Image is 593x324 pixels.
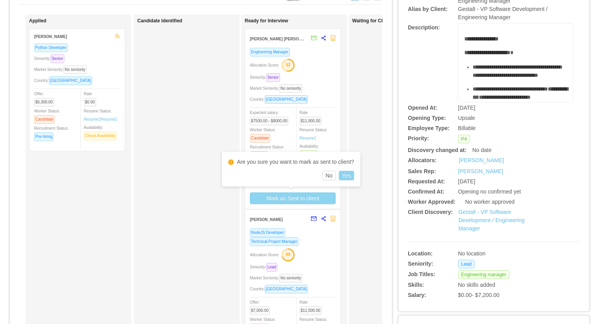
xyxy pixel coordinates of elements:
span: [GEOGRAPHIC_DATA] [265,95,308,104]
span: No seniority [279,274,302,282]
span: robot [330,35,336,41]
b: Job Titles: [408,271,435,277]
button: No [322,171,336,180]
div: rdw-wrapper [458,24,573,102]
span: No worker approved [465,199,515,205]
b: Sales Rep: [408,168,436,174]
b: Confirmed At: [408,188,444,195]
span: $6,300.00 [34,98,54,107]
b: Description: [408,24,440,31]
span: share-alt [321,216,326,221]
span: Market Seniority: [250,276,306,280]
span: Allocation Score: [250,253,279,257]
b: Requested At: [408,178,445,185]
strong: [PERSON_NAME] [34,34,67,39]
b: Skills: [408,282,424,288]
span: $11,900.00 [300,117,322,125]
span: Billable [458,125,476,131]
span: Opening no confirmed yet [458,188,521,195]
span: Candidate [34,115,55,124]
span: Seniority: [250,75,283,80]
span: Country: [34,78,95,83]
span: Check Availability [84,132,117,140]
span: Pre-hiring [34,132,53,141]
span: Market Seniority: [34,67,90,72]
span: Worker Status: [34,109,60,121]
a: Gestalt - VP Software Development / Engineering Manager [458,209,525,232]
span: $0.00 - $7,200.00 [458,292,500,298]
span: Recruitment Status: [34,126,69,139]
i: icon: exclamation-circle [228,159,234,165]
span: No seniority [279,84,302,93]
button: 69 [279,248,295,261]
span: [DATE] [458,178,475,185]
button: mail [307,32,317,45]
b: Employee Type: [408,125,449,131]
span: [GEOGRAPHIC_DATA] [265,285,308,293]
span: Senior [266,73,280,82]
button: 52 [279,58,295,71]
span: Engineering manager [458,270,509,279]
span: Pre-hiring [250,151,269,160]
h1: Waiting for Client Approval [352,18,462,24]
b: Seniority: [408,261,433,267]
b: Priority: [408,135,429,141]
div: No location [458,250,544,258]
span: No seniority [64,65,87,74]
strong: [PERSON_NAME] [250,217,283,222]
span: Upsale [458,115,475,121]
b: Salary: [408,292,426,298]
span: Seniority: [34,56,67,61]
h1: Applied [29,18,139,24]
b: Worker Approved: [408,199,455,205]
span: $7500.00 - $8000.00 [250,117,288,125]
span: Resume Status: [84,109,118,121]
a: Resume1 [84,116,101,122]
text: 69 [286,252,291,257]
b: Opened At: [408,105,437,111]
span: Offer: [250,300,273,313]
span: Gestalt - VP Software Development / Engineering Manager [458,6,548,20]
span: P4 [458,135,470,143]
text: 52 [286,62,291,67]
span: robot [330,216,336,221]
span: Country: [250,97,311,101]
span: [DATE] [458,105,475,111]
span: Lead [458,260,475,268]
span: $0.00 [84,98,96,107]
span: Availability: [84,125,120,138]
span: Allocation Score: [250,63,279,67]
span: Resume Status: [300,128,327,140]
button: mail [307,213,317,225]
a: Resume2 [100,116,117,122]
span: $7,000.00 [250,306,270,315]
span: Rate [300,110,325,123]
span: Rate [300,300,325,313]
span: $11,500.00 [300,306,322,315]
b: Location: [408,250,433,257]
span: Worker Status: [250,128,276,140]
span: Lead [266,263,277,272]
span: Expected salary: [250,110,291,123]
div: rdw-editor [464,35,567,113]
button: Yes [339,171,354,180]
span: Technical Project Manager [250,237,298,246]
span: Available [300,150,318,159]
span: Seniority: [250,265,280,269]
div: Are you sure you want to mark as sent to client? [228,158,354,166]
b: Opening Type: [408,115,446,121]
span: No date [472,147,491,153]
span: Recruitment Status: [250,145,284,157]
span: Country: [250,287,311,291]
h1: Candidate Identified [137,18,247,24]
span: NodeJS Developer [250,228,285,237]
span: share-alt [321,35,326,41]
span: Senior [51,54,64,63]
span: Availability: [300,144,321,157]
strong: [PERSON_NAME] [PERSON_NAME] [250,35,317,42]
span: [GEOGRAPHIC_DATA] [49,76,92,85]
b: Discovery changed at: [408,147,466,153]
a: [PERSON_NAME] [459,156,504,165]
b: Alias by Client: [408,6,447,12]
span: Rate [84,92,99,104]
